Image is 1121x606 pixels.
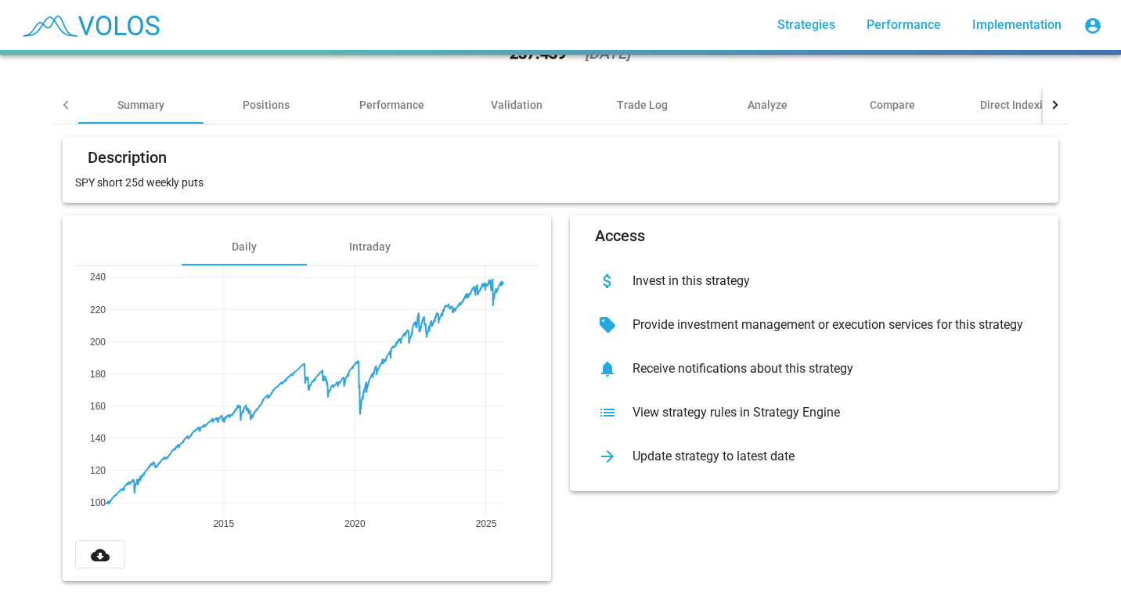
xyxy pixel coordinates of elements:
[1083,16,1102,35] mat-icon: account_circle
[582,303,1046,347] button: Provide investment management or execution services for this strategy
[777,17,835,32] span: Strategies
[748,97,788,113] div: Analyze
[232,239,257,254] div: Daily
[582,391,1046,435] button: View strategy rules in Strategy Engine
[620,361,1033,377] div: Receive notifications about this strategy
[13,5,168,45] img: blue_transparent.png
[595,400,620,425] mat-icon: list
[620,405,1033,420] div: View strategy rules in Strategy Engine
[595,228,645,243] mat-card-title: Access
[117,97,164,113] div: Summary
[620,273,1033,289] div: Invest in this strategy
[765,11,848,39] a: Strategies
[75,175,1046,190] p: SPY short 25d weekly puts
[243,97,290,113] div: Positions
[870,97,915,113] div: Compare
[595,269,620,294] mat-icon: attach_money
[88,150,167,165] mat-card-title: Description
[585,45,630,61] div: [DATE]
[510,45,566,61] div: 237.439
[620,449,1033,464] div: Update strategy to latest date
[854,11,953,39] a: Performance
[960,11,1074,39] a: Implementation
[595,444,620,469] mat-icon: arrow_forward
[53,124,1068,593] summary: DescriptionSPY short 25d weekly putsDailyIntradayAccessInvest in this strategyProvide investment ...
[620,317,1033,333] div: Provide investment management or execution services for this strategy
[980,97,1055,113] div: Direct Indexing
[582,347,1046,391] button: Receive notifications about this strategy
[91,546,110,565] mat-icon: cloud_download
[491,97,542,113] div: Validation
[595,312,620,337] mat-icon: sell
[972,17,1062,32] span: Implementation
[617,97,668,113] div: Trade Log
[595,356,620,381] mat-icon: notifications
[582,435,1046,478] button: Update strategy to latest date
[582,259,1046,303] button: Invest in this strategy
[867,17,941,32] span: Performance
[349,239,391,254] div: Intraday
[359,97,424,113] div: Performance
